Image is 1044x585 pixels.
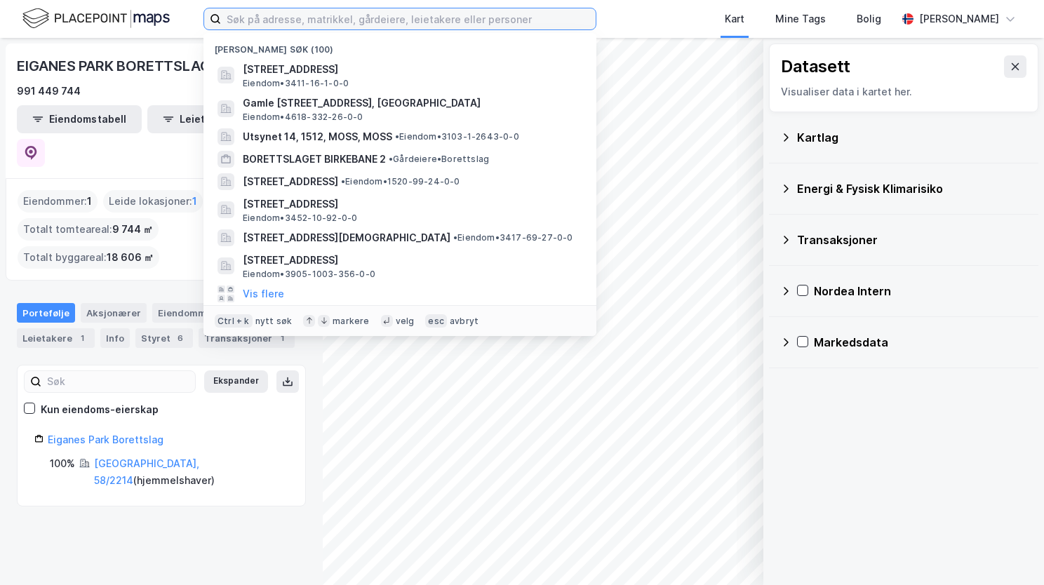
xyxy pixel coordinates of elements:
span: Eiendom • 3417-69-27-0-0 [453,232,573,243]
div: markere [333,316,369,327]
span: • [341,176,345,187]
div: [PERSON_NAME] søk (100) [203,33,596,58]
div: Kun eiendoms-eierskap [41,401,159,418]
div: Totalt tomteareal : [18,218,159,241]
span: [STREET_ADDRESS] [243,173,338,190]
div: ( hjemmelshaver ) [94,455,288,489]
button: Ekspander [204,370,268,393]
div: Markedsdata [814,334,1027,351]
div: Transaksjoner [199,328,295,348]
span: [STREET_ADDRESS] [243,252,580,269]
span: Eiendom • 3411-16-1-0-0 [243,78,349,89]
div: 1 [275,331,289,345]
a: [GEOGRAPHIC_DATA], 58/2214 [94,457,199,486]
span: • [453,232,457,243]
span: [STREET_ADDRESS] [243,196,580,213]
span: Gamle [STREET_ADDRESS], [GEOGRAPHIC_DATA] [243,95,580,112]
div: Energi & Fysisk Klimarisiko [797,180,1027,197]
div: Ctrl + k [215,314,253,328]
div: avbryt [450,316,479,327]
span: Utsynet 14, 1512, MOSS, MOSS [243,128,392,145]
span: [STREET_ADDRESS][DEMOGRAPHIC_DATA] [243,229,450,246]
div: esc [425,314,447,328]
span: BORETTSLAGET BIRKEBANE 2 [243,151,386,168]
div: 991 449 744 [17,83,81,100]
div: nytt søk [255,316,293,327]
div: Eiendommer : [18,190,98,213]
button: Leietakertabell [147,105,272,133]
a: Eiganes Park Borettslag [48,433,163,445]
span: Eiendom • 3452-10-92-0-0 [243,213,357,224]
span: [STREET_ADDRESS] [243,61,580,78]
div: [PERSON_NAME] [919,11,999,27]
div: velg [396,316,415,327]
div: 6 [173,331,187,345]
div: Kartlag [797,129,1027,146]
div: EIGANES PARK BORETTSLAG [17,55,213,77]
div: Visualiser data i kartet her. [781,83,1026,100]
div: Mine Tags [775,11,826,27]
input: Søk [41,371,195,392]
span: 1 [87,193,92,210]
span: 9 744 ㎡ [112,221,153,238]
div: Styret [135,328,193,348]
button: Eiendomstabell [17,105,142,133]
span: Gårdeiere • Borettslag [389,154,489,165]
div: Leide lokasjoner : [103,190,203,213]
img: logo.f888ab2527a4732fd821a326f86c7f29.svg [22,6,170,31]
div: Leietakere [17,328,95,348]
span: Eiendom • 3905-1003-356-0-0 [243,269,375,280]
div: 100% [50,455,75,472]
button: Vis flere [243,285,284,302]
div: Aksjonærer [81,303,147,323]
div: Totalt byggareal : [18,246,159,269]
span: • [389,154,393,164]
iframe: Chat Widget [974,518,1044,585]
span: • [395,131,399,142]
div: Transaksjoner [797,231,1027,248]
div: Nordea Intern [814,283,1027,300]
span: 18 606 ㎡ [107,249,154,266]
span: Eiendom • 4618-332-26-0-0 [243,112,363,123]
span: Eiendom • 1520-99-24-0-0 [341,176,460,187]
div: 1 [75,331,89,345]
div: Bolig [857,11,881,27]
span: 1 [192,193,197,210]
span: Eiendom • 3103-1-2643-0-0 [395,131,519,142]
div: Eiendommer [152,303,239,323]
input: Søk på adresse, matrikkel, gårdeiere, leietakere eller personer [221,8,596,29]
div: Info [100,328,130,348]
div: Portefølje [17,303,75,323]
div: Datasett [781,55,850,78]
div: Kart [725,11,744,27]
